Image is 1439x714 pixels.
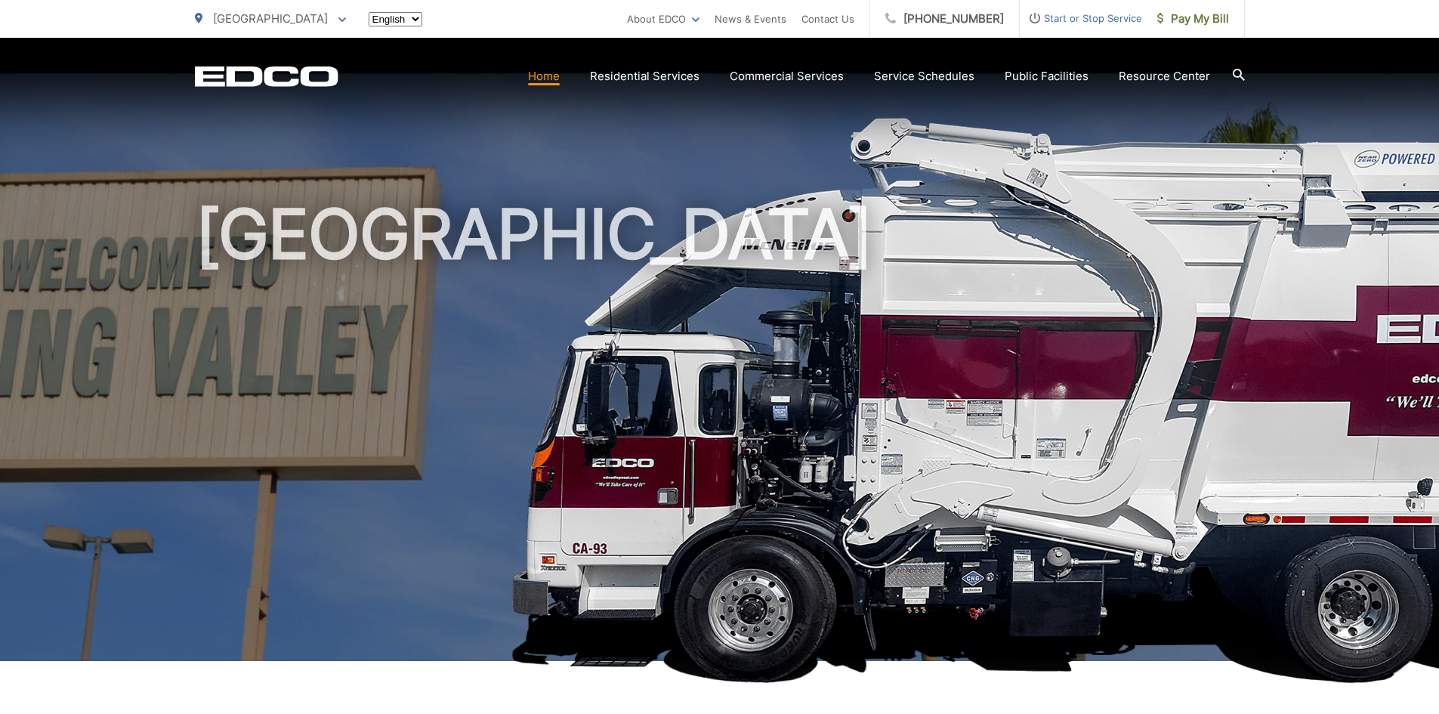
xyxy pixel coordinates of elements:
a: Residential Services [590,67,699,85]
h1: [GEOGRAPHIC_DATA] [195,196,1245,675]
a: EDCD logo. Return to the homepage. [195,66,338,87]
select: Select a language [369,12,422,26]
a: Home [528,67,560,85]
span: [GEOGRAPHIC_DATA] [213,11,328,26]
a: Service Schedules [874,67,974,85]
a: Commercial Services [730,67,844,85]
a: Contact Us [801,10,854,28]
a: Public Facilities [1005,67,1089,85]
a: Resource Center [1119,67,1210,85]
span: Pay My Bill [1157,10,1229,28]
a: About EDCO [627,10,699,28]
a: News & Events [715,10,786,28]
